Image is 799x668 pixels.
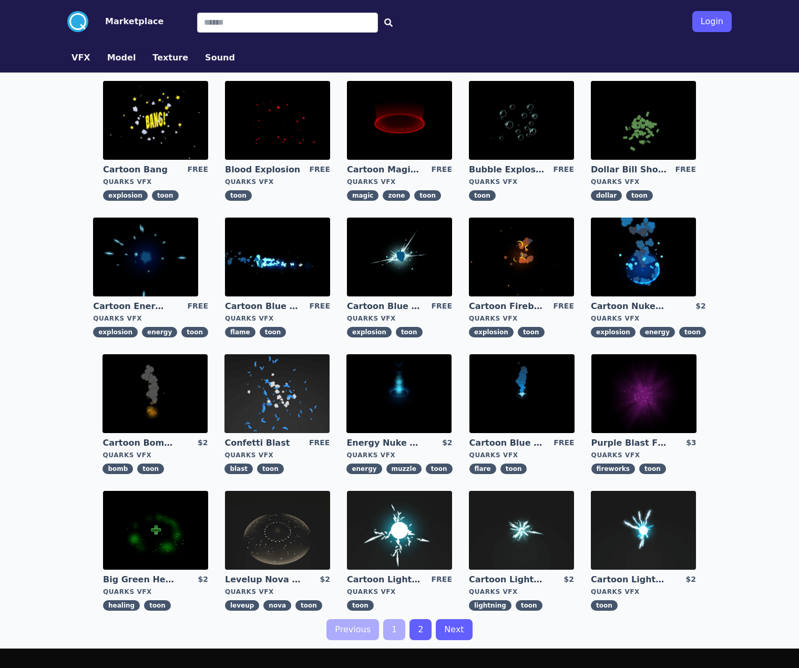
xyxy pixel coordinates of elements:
img: imgAlt [347,81,452,160]
span: toon [500,464,527,474]
a: 1 [383,619,405,640]
input: Search [197,13,378,33]
img: imgAlt [591,354,696,433]
a: Cartoon Lightning Ball with Bloom [591,574,667,585]
div: FREE [675,164,696,176]
span: toon [639,464,666,474]
span: zone [383,190,410,201]
a: Login [692,7,732,36]
div: $2 [320,574,330,585]
div: Quarks VFX [591,178,696,186]
div: Quarks VFX [469,588,574,596]
span: toon [679,327,706,337]
span: explosion [93,327,138,337]
button: Sound [205,52,235,64]
div: FREE [432,301,452,312]
span: explosion [469,327,514,337]
span: fireworks [591,464,635,474]
span: bomb [103,464,133,474]
button: Texture [152,52,188,64]
a: Cartoon Blue Flare [469,437,545,449]
span: dollar [591,190,622,201]
img: imgAlt [103,491,208,570]
div: $2 [442,437,452,449]
span: muzzle [386,464,422,474]
img: imgAlt [103,354,208,433]
div: Quarks VFX [469,314,574,323]
a: Energy Nuke Muzzle Flash [346,437,422,449]
div: FREE [310,164,330,176]
div: Quarks VFX [591,314,706,323]
div: Quarks VFX [591,451,696,459]
img: imgAlt [93,218,198,296]
div: FREE [188,164,208,176]
span: toon [516,600,542,611]
div: Quarks VFX [103,178,208,186]
img: imgAlt [469,491,574,570]
div: Quarks VFX [469,451,575,459]
span: explosion [347,327,392,337]
span: toon [144,600,171,611]
div: Quarks VFX [225,314,330,323]
span: magic [347,190,378,201]
a: Blood Explosion [225,164,301,176]
div: FREE [432,574,452,585]
button: Marketplace [105,15,163,28]
a: Next [436,619,472,640]
img: imgAlt [591,491,696,570]
span: toon [257,464,284,474]
div: Quarks VFX [469,178,574,186]
span: toon [347,600,374,611]
div: FREE [554,301,574,312]
div: Quarks VFX [225,178,330,186]
div: Quarks VFX [93,314,208,323]
img: imgAlt [346,354,452,433]
div: FREE [554,164,574,176]
div: $2 [564,574,574,585]
a: 2 [409,619,432,640]
a: Sound [197,52,243,64]
a: Cartoon Nuke Energy Explosion [591,301,667,312]
div: Quarks VFX [347,588,452,596]
span: toon [295,600,322,611]
span: toon [426,464,453,474]
a: Dollar Bill Shower [591,164,667,176]
div: FREE [310,301,330,312]
span: toon [137,464,164,474]
span: toon [396,327,423,337]
span: toon [626,190,653,201]
a: Cartoon Blue Flamethrower [225,301,301,312]
div: $3 [686,437,696,449]
div: $2 [686,574,696,585]
span: toon [414,190,441,201]
span: flame [225,327,255,337]
span: toon [469,190,496,201]
span: toon [225,190,252,201]
div: FREE [309,437,330,449]
span: toon [181,327,208,337]
div: FREE [432,164,452,176]
button: Model [107,52,136,64]
div: Quarks VFX [225,588,330,596]
div: Quarks VFX [346,451,452,459]
a: Cartoon Fireball Explosion [469,301,545,312]
span: healing [103,600,140,611]
img: imgAlt [224,354,330,433]
img: imgAlt [225,81,330,160]
img: imgAlt [591,218,696,296]
div: $2 [198,437,208,449]
a: Previous [326,619,379,640]
a: Cartoon Blue Gas Explosion [347,301,423,312]
span: explosion [591,327,636,337]
div: Quarks VFX [103,451,208,459]
div: FREE [188,301,208,312]
img: imgAlt [469,218,574,296]
div: $2 [198,574,208,585]
div: Quarks VFX [224,451,330,459]
button: Login [692,11,732,32]
span: flare [469,464,496,474]
a: Cartoon Bang [103,164,179,176]
span: nova [263,600,291,611]
div: Quarks VFX [347,314,452,323]
span: leveup [225,600,259,611]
